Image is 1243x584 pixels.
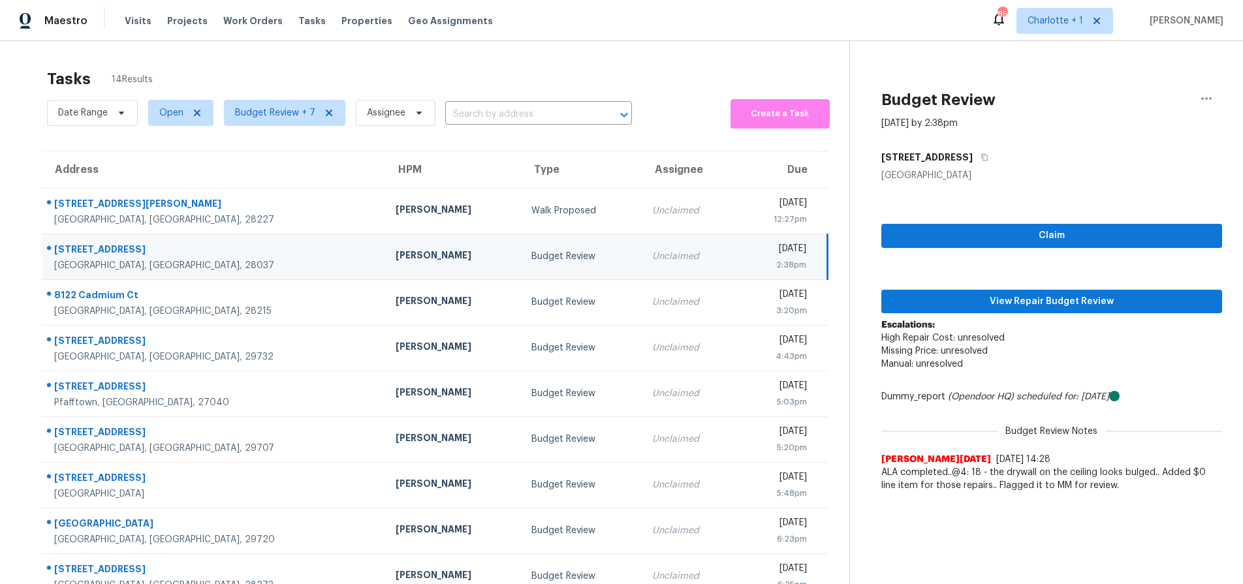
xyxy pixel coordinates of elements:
div: [STREET_ADDRESS] [54,425,375,442]
th: HPM [385,151,522,188]
div: 4:43pm [747,350,807,363]
div: Unclaimed [652,570,727,583]
th: Assignee [642,151,738,188]
div: [GEOGRAPHIC_DATA] [54,517,375,533]
div: 6:23pm [747,532,807,546]
div: [DATE] by 2:38pm [881,117,958,130]
div: [GEOGRAPHIC_DATA], [GEOGRAPHIC_DATA], 29732 [54,350,375,363]
div: [GEOGRAPHIC_DATA] [54,487,375,500]
div: [STREET_ADDRESS][PERSON_NAME] [54,197,375,213]
div: [PERSON_NAME] [396,477,511,493]
div: [GEOGRAPHIC_DATA], [GEOGRAPHIC_DATA], 28215 [54,305,375,318]
button: View Repair Budget Review [881,290,1222,314]
button: Open [615,106,633,124]
div: Budget Review [531,341,631,354]
h2: Budget Review [881,93,996,106]
span: [PERSON_NAME] [1144,14,1223,27]
div: [DATE] [747,196,807,213]
h5: [STREET_ADDRESS] [881,151,973,164]
div: [STREET_ADDRESS] [54,243,375,259]
div: 8122 Cadmium Ct [54,288,375,305]
div: Budget Review [531,433,631,446]
span: Visits [125,14,151,27]
div: [DATE] [747,333,807,350]
div: [PERSON_NAME] [396,431,511,448]
div: Budget Review [531,478,631,491]
i: (Opendoor HQ) [948,392,1014,401]
div: [STREET_ADDRESS] [54,562,375,579]
span: [DATE] 14:28 [996,455,1050,464]
div: [GEOGRAPHIC_DATA], [GEOGRAPHIC_DATA], 28037 [54,259,375,272]
div: Budget Review [531,387,631,400]
span: 14 Results [112,73,153,86]
div: Dummy_report [881,390,1222,403]
div: 2:38pm [747,258,806,271]
div: Pfafftown, [GEOGRAPHIC_DATA], 27040 [54,396,375,409]
div: Unclaimed [652,204,727,217]
div: [GEOGRAPHIC_DATA], [GEOGRAPHIC_DATA], 29720 [54,533,375,546]
span: Charlotte + 1 [1028,14,1083,27]
div: [PERSON_NAME] [396,386,511,402]
div: Unclaimed [652,250,727,263]
div: Unclaimed [652,387,727,400]
div: Budget Review [531,296,631,309]
div: [STREET_ADDRESS] [54,380,375,396]
span: Properties [341,14,392,27]
div: [DATE] [747,288,807,304]
span: Open [159,106,183,119]
button: Claim [881,224,1222,248]
div: Unclaimed [652,478,727,491]
div: Budget Review [531,250,631,263]
div: 3:20pm [747,304,807,317]
div: [GEOGRAPHIC_DATA] [881,169,1222,182]
div: Walk Proposed [531,204,631,217]
div: Unclaimed [652,524,727,537]
div: Unclaimed [652,341,727,354]
span: Date Range [58,106,108,119]
i: scheduled for: [DATE] [1016,392,1109,401]
div: [DATE] [747,516,807,532]
span: [PERSON_NAME][DATE] [881,453,991,466]
span: Projects [167,14,208,27]
span: Missing Price: unresolved [881,346,988,356]
th: Type [521,151,642,188]
div: Budget Review [531,524,631,537]
span: Geo Assignments [408,14,493,27]
span: View Repair Budget Review [892,294,1212,310]
div: Unclaimed [652,296,727,309]
div: [DATE] [747,562,807,578]
h2: Tasks [47,72,91,85]
span: Budget Review Notes [998,425,1105,438]
div: [STREET_ADDRESS] [54,334,375,350]
div: [PERSON_NAME] [396,203,511,219]
div: [PERSON_NAME] [396,294,511,311]
th: Due [737,151,827,188]
span: Maestro [44,14,87,27]
span: ALA completed..@4: 18 - the drywall on the ceiling looks bulged.. Added $0 line item for those re... [881,466,1222,492]
div: Budget Review [531,570,631,583]
div: [PERSON_NAME] [396,249,511,265]
div: [DATE] [747,470,807,487]
div: [STREET_ADDRESS] [54,471,375,487]
span: Create a Task [737,106,823,121]
div: 5:03pm [747,395,807,408]
div: [DATE] [747,379,807,395]
div: 5:48pm [747,487,807,500]
span: Work Orders [223,14,283,27]
span: Tasks [298,16,326,25]
div: [DATE] [747,242,806,258]
div: 5:20pm [747,441,807,454]
div: Unclaimed [652,433,727,446]
div: [PERSON_NAME] [396,523,511,539]
span: Budget Review + 7 [235,106,315,119]
span: Claim [892,228,1212,244]
button: Create a Task [731,99,830,129]
span: Manual: unresolved [881,360,963,369]
div: [DATE] [747,425,807,441]
button: Copy Address [973,146,990,169]
div: [GEOGRAPHIC_DATA], [GEOGRAPHIC_DATA], 28227 [54,213,375,226]
input: Search by address [445,104,595,125]
div: 85 [998,8,1007,21]
span: Assignee [367,106,405,119]
span: High Repair Cost: unresolved [881,333,1005,343]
